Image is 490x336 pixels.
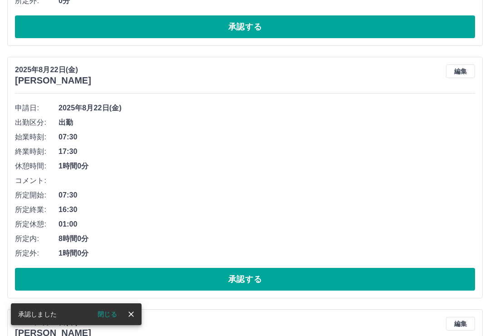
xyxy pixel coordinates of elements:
[15,248,59,259] span: 所定外:
[59,204,475,215] span: 16:30
[59,103,475,114] span: 2025年8月22日(金)
[15,117,59,128] span: 出勤区分:
[15,75,91,86] h3: [PERSON_NAME]
[15,190,59,201] span: 所定開始:
[90,307,124,321] button: 閉じる
[15,204,59,215] span: 所定終業:
[15,268,475,291] button: 承認する
[59,248,475,259] span: 1時間0分
[15,175,59,186] span: コメント:
[124,307,138,321] button: close
[59,132,475,143] span: 07:30
[59,219,475,230] span: 01:00
[59,117,475,128] span: 出勤
[446,64,475,78] button: 編集
[15,132,59,143] span: 始業時刻:
[15,233,59,244] span: 所定内:
[15,219,59,230] span: 所定休憩:
[59,233,475,244] span: 8時間0分
[15,161,59,172] span: 休憩時間:
[59,161,475,172] span: 1時間0分
[446,317,475,331] button: 編集
[18,306,57,322] div: 承認しました
[15,64,91,75] p: 2025年8月22日(金)
[15,146,59,157] span: 終業時刻:
[15,15,475,38] button: 承認する
[59,190,475,201] span: 07:30
[59,146,475,157] span: 17:30
[15,103,59,114] span: 申請日:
